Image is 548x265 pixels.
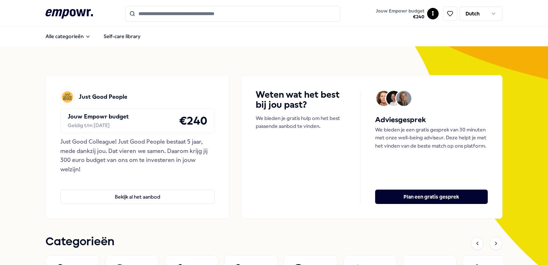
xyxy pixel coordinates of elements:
button: Plan een gratis gesprek [375,190,488,204]
button: Bekijk al het aanbod [60,190,215,204]
h4: Weten wat het best bij jou past? [256,90,346,110]
span: € 240 [376,14,424,20]
p: Just Good People [79,92,127,102]
a: Bekijk al het aanbod [60,178,215,204]
img: Avatar [386,91,401,106]
p: We bieden je gratis hulp om het best passende aanbod te vinden. [256,114,346,130]
img: Avatar [376,91,391,106]
button: Alle categorieën [40,29,96,43]
nav: Main [40,29,146,43]
input: Search for products, categories or subcategories [125,6,340,22]
a: Self-care library [98,29,146,43]
img: Just Good People [60,90,75,104]
img: Avatar [396,91,411,106]
div: Just Good Colleague! Just Good People bestaat 5 jaar, mede dankzij jou. Dat vieren we samen. Daar... [60,137,215,174]
h5: Adviesgesprek [375,114,488,126]
p: We bieden je een gratis gesprek van 30 minuten met onze well-being adviseur. Deze helpt je met he... [375,126,488,150]
button: I [427,8,439,19]
p: Jouw Empowr budget [68,112,129,121]
button: Jouw Empowr budget€240 [374,7,426,21]
a: Jouw Empowr budget€240 [373,6,427,21]
h1: Categorieën [46,233,114,251]
span: Jouw Empowr budget [376,8,424,14]
h4: € 240 [179,112,207,130]
div: Geldig t/m [DATE] [68,121,129,129]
